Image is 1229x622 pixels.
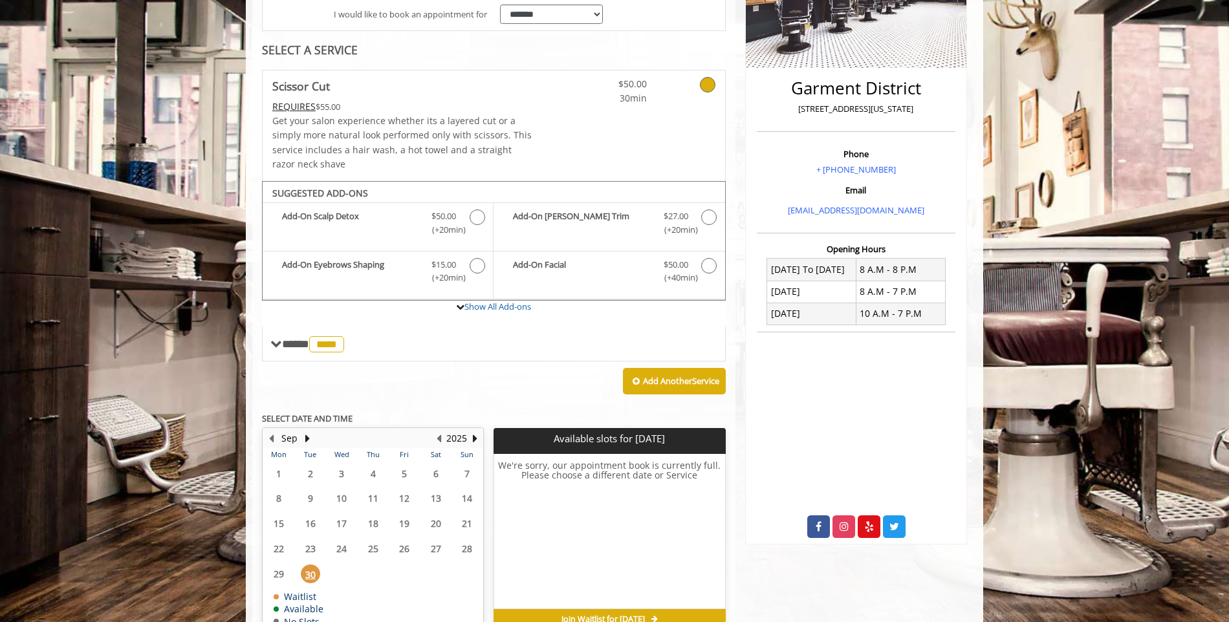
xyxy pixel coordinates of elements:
[431,258,456,272] span: $15.00
[263,448,294,461] th: Mon
[757,244,955,253] h3: Opening Hours
[389,448,420,461] th: Fri
[856,281,945,303] td: 8 A.M - 7 P.M
[464,301,531,312] a: Show All Add-ons
[767,259,856,281] td: [DATE] To [DATE]
[643,375,719,387] b: Add Another Service
[272,100,532,114] div: $55.00
[788,204,924,216] a: [EMAIL_ADDRESS][DOMAIN_NAME]
[266,431,276,445] button: Previous Month
[272,100,316,113] span: This service needs some Advance to be paid before we block your appointment
[470,431,480,445] button: Next Year
[856,303,945,325] td: 10 A.M - 7 P.M
[272,187,368,199] b: SUGGESTED ADD-ONS
[302,431,312,445] button: Next Month
[760,149,952,158] h3: Phone
[425,271,463,284] span: (+20min )
[282,209,419,237] b: Add-On Scalp Detox
[767,303,856,325] td: [DATE]
[760,102,952,116] p: [STREET_ADDRESS][US_STATE]
[513,258,650,285] b: Add-On Facial
[760,186,952,195] h3: Email
[357,448,388,461] th: Thu
[499,433,720,444] p: Available slots for [DATE]
[571,77,647,91] span: $50.00
[272,114,532,172] p: Get your salon experience whether its a layered cut or a simply more natural look performed only ...
[657,271,695,284] span: (+40min )
[767,281,856,303] td: [DATE]
[272,77,330,95] b: Scissor Cut
[269,258,486,288] label: Add-On Eyebrows Shaping
[274,604,323,614] td: Available
[269,209,486,240] label: Add-On Scalp Detox
[433,431,444,445] button: Previous Year
[623,368,726,395] button: Add AnotherService
[856,259,945,281] td: 8 A.M - 8 P.M
[446,431,467,445] button: 2025
[262,413,353,424] b: SELECT DATE AND TIME
[334,8,487,21] span: I would like to book an appointment for
[451,448,483,461] th: Sun
[760,79,952,98] h2: Garment District
[664,209,688,223] span: $27.00
[294,448,325,461] th: Tue
[500,209,718,240] label: Add-On Beard Trim
[301,564,320,583] span: 30
[262,181,726,301] div: Scissor Cut Add-onS
[262,44,726,56] div: SELECT A SERVICE
[294,561,325,586] td: Select day30
[420,448,451,461] th: Sat
[425,223,463,237] span: (+20min )
[571,91,647,105] span: 30min
[274,592,323,601] td: Waitlist
[500,258,718,288] label: Add-On Facial
[281,431,298,445] button: Sep
[326,448,357,461] th: Wed
[282,258,419,285] b: Add-On Eyebrows Shaping
[513,209,650,237] b: Add-On [PERSON_NAME] Trim
[431,209,456,223] span: $50.00
[657,223,695,237] span: (+20min )
[664,258,688,272] span: $50.00
[494,460,724,604] h6: We're sorry, our appointment book is currently full. Please choose a different date or Service
[816,164,896,175] a: + [PHONE_NUMBER]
